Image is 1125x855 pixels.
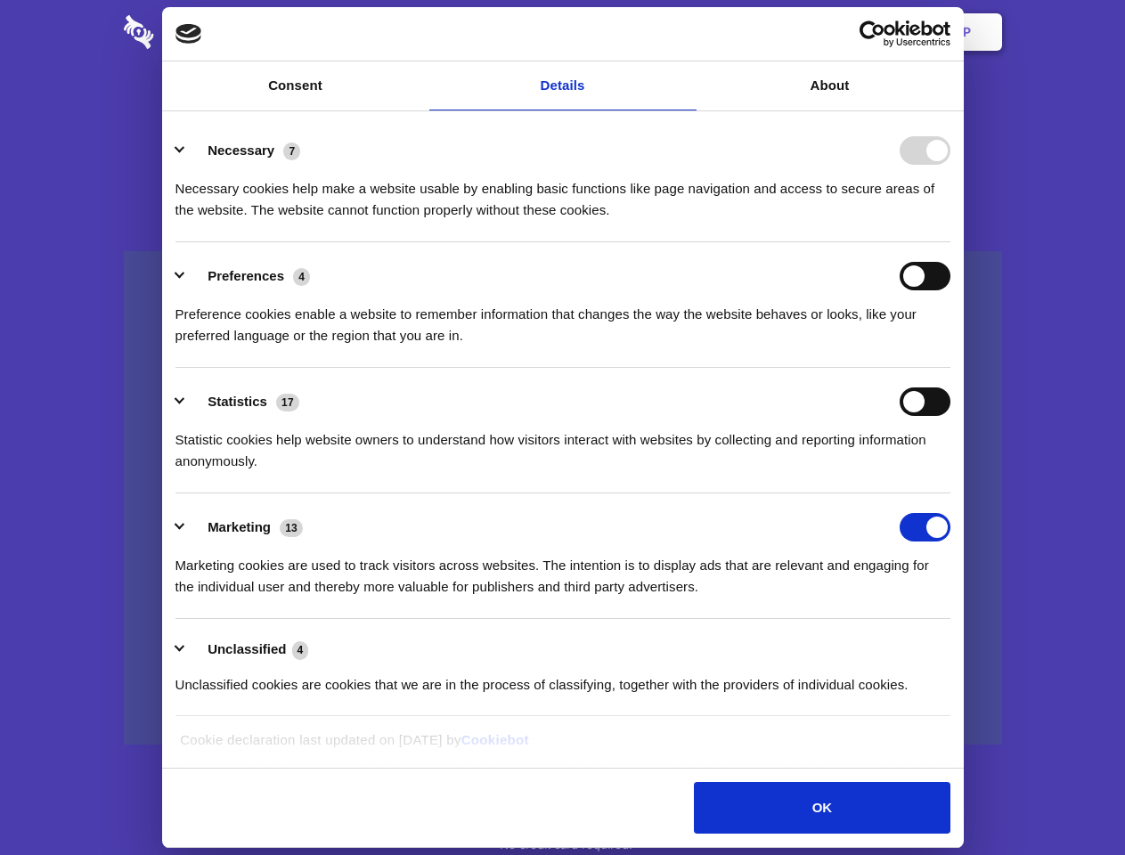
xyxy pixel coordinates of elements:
label: Necessary [208,142,274,158]
button: Marketing (13) [175,513,314,541]
div: Unclassified cookies are cookies that we are in the process of classifying, together with the pro... [175,661,950,696]
img: logo-wordmark-white-trans-d4663122ce5f474addd5e946df7df03e33cb6a1c49d2221995e7729f52c070b2.svg [124,15,276,49]
button: Unclassified (4) [175,639,320,661]
a: Login [808,4,885,60]
a: Cookiebot [461,732,529,747]
span: 13 [280,519,303,537]
a: Pricing [523,4,600,60]
a: Wistia video thumbnail [124,251,1002,745]
a: Details [429,61,697,110]
a: Usercentrics Cookiebot - opens in a new window [795,20,950,47]
button: Statistics (17) [175,387,311,416]
button: Necessary (7) [175,136,312,165]
span: 4 [293,268,310,286]
label: Preferences [208,268,284,283]
div: Preference cookies enable a website to remember information that changes the way the website beha... [175,290,950,346]
div: Cookie declaration last updated on [DATE] by [167,729,958,764]
iframe: Drift Widget Chat Controller [1036,766,1104,834]
div: Necessary cookies help make a website usable by enabling basic functions like page navigation and... [175,165,950,221]
button: OK [694,782,950,834]
label: Marketing [208,519,271,534]
span: 4 [292,641,309,659]
a: About [697,61,964,110]
span: 17 [276,394,299,411]
label: Statistics [208,394,267,409]
span: 7 [283,142,300,160]
a: Contact [722,4,804,60]
h1: Eliminate Slack Data Loss. [124,80,1002,144]
img: logo [175,24,202,44]
div: Marketing cookies are used to track visitors across websites. The intention is to display ads tha... [175,541,950,598]
div: Statistic cookies help website owners to understand how visitors interact with websites by collec... [175,416,950,472]
button: Preferences (4) [175,262,322,290]
a: Consent [162,61,429,110]
h4: Auto-redaction of sensitive data, encrypted data sharing and self-destructing private chats. Shar... [124,162,1002,221]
